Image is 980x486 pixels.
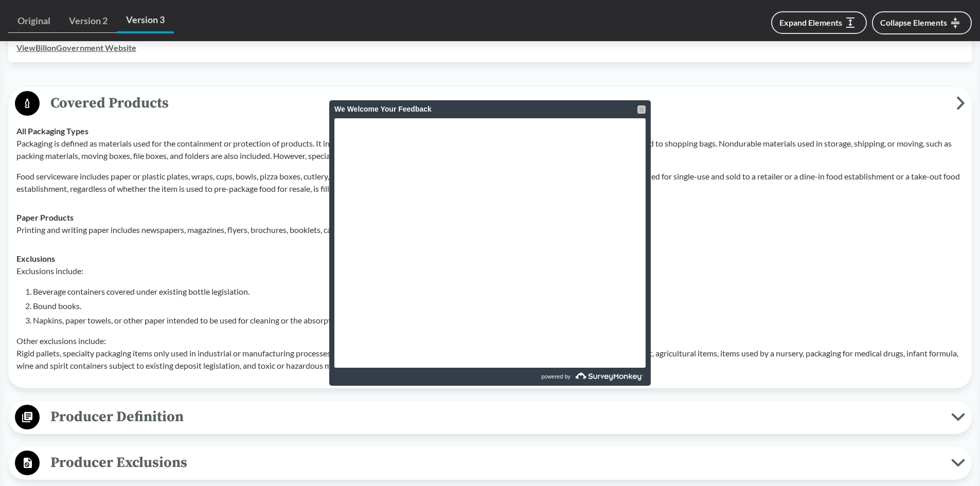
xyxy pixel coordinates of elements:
p: Exclusions include: [16,265,964,277]
li: Napkins, paper towels, or other paper intended to be used for cleaning or the absorption of liquids. [33,314,964,327]
div: We Welcome Your Feedback [334,100,646,118]
a: powered by [491,368,646,386]
p: Other exclusions include: Rigid pallets, specialty packaging items only used in industrial or man... [16,335,964,372]
a: ViewBillonGovernment Website [16,43,136,52]
li: Beverage containers covered under existing bottle legislation. [33,285,964,298]
a: Original [8,9,60,33]
strong: All Packaging Types [16,126,88,136]
p: Packaging is defined as materials used for the containment or protection of products. It includes... [16,137,964,162]
p: Food serviceware includes paper or plastic plates, wraps, cups, bowls, pizza boxes, cutlery, stra... [16,170,964,195]
span: Producer Definition [40,405,951,428]
span: Covered Products [40,92,956,115]
button: Covered Products [12,91,968,117]
button: Producer Exclusions [12,450,968,476]
button: Collapse Elements [872,11,972,34]
li: Bound books. [33,300,964,312]
strong: Paper Products [16,212,74,222]
span: powered by [541,368,571,386]
a: Version 3 [117,8,174,33]
span: Producer Exclusions [40,451,951,474]
strong: Exclusions [16,254,55,263]
button: Producer Definition [12,404,968,430]
button: Expand Elements [771,11,867,34]
p: Printing and writing paper includes newspapers, magazines, flyers, brochures, booklets, catalogs,... [16,224,964,236]
a: Version 2 [60,9,117,33]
